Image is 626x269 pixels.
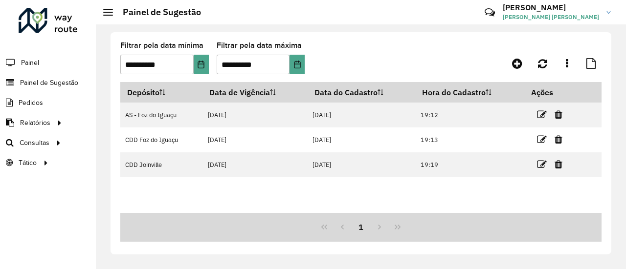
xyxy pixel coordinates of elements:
span: Tático [19,158,37,168]
td: 19:19 [416,152,524,177]
button: Choose Date [194,55,209,74]
td: [DATE] [308,103,416,127]
button: 1 [352,218,370,236]
span: Relatórios [20,118,50,128]
td: CDD Joinville [120,152,203,177]
td: [DATE] [308,152,416,177]
th: Data de Vigência [203,82,308,103]
a: Excluir [555,133,562,146]
a: Contato Rápido [479,2,500,23]
a: Editar [537,133,547,146]
span: Painel de Sugestão [20,78,78,88]
h3: [PERSON_NAME] [503,3,599,12]
span: Consultas [20,138,49,148]
label: Filtrar pela data mínima [120,40,203,51]
a: Excluir [555,108,562,121]
th: Hora do Cadastro [416,82,524,103]
a: Editar [537,108,547,121]
span: [PERSON_NAME] [PERSON_NAME] [503,13,599,21]
th: Data do Cadastro [308,82,416,103]
td: AS - Foz do Iguaçu [120,103,203,127]
button: Choose Date [290,55,305,74]
td: 19:12 [416,103,524,127]
td: [DATE] [203,127,308,152]
td: [DATE] [203,152,308,177]
td: 19:13 [416,127,524,152]
span: Painel [21,58,39,68]
label: Filtrar pela data máxima [217,40,302,51]
a: Excluir [555,158,562,171]
h2: Painel de Sugestão [113,7,201,18]
td: CDD Foz do Iguaçu [120,127,203,152]
th: Ações [524,82,583,103]
th: Depósito [120,82,203,103]
a: Editar [537,158,547,171]
span: Pedidos [19,98,43,108]
td: [DATE] [203,103,308,127]
td: [DATE] [308,127,416,152]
